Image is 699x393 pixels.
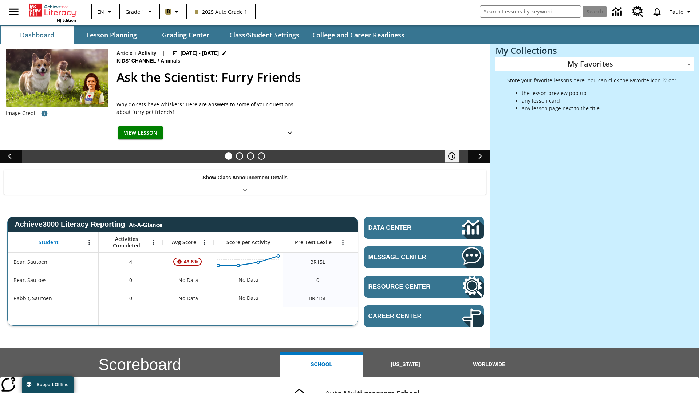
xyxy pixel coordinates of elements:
[29,3,76,17] a: Home
[181,255,201,268] span: 43.8%
[175,273,202,287] span: No Data
[22,376,74,393] button: Support Offline
[195,8,247,16] span: 2025 Auto Grade 1
[364,246,484,268] a: Message Center
[352,271,421,289] div: 10 Lexile, ER, Based on the Lexile Reading measure, student is an Emerging Reader (ER) and will h...
[13,276,47,284] span: Bear, Sautoes
[368,283,440,290] span: Resource Center
[125,8,145,16] span: Grade 1
[39,239,59,246] span: Student
[225,152,232,160] button: Slide 1 Ask the Scientist: Furry Friends
[163,289,214,307] div: No Data, Rabbit, Sautoen
[149,26,222,44] button: Grading Center
[13,258,47,266] span: Bear, Sautoen
[3,1,24,23] button: Open side menu
[75,26,148,44] button: Lesson Planning
[608,2,628,22] a: Data Center
[337,237,348,248] button: Open Menu
[364,305,484,327] a: Career Center
[129,221,162,229] div: At-A-Glance
[309,294,327,302] span: Beginning reader 215 Lexile, Rabbit, Sautoen
[129,258,132,266] span: 4
[628,2,648,21] a: Resource Center, Will open in new tab
[363,352,447,377] button: [US_STATE]
[495,45,694,56] h3: My Collections
[148,237,159,248] button: Open Menu
[480,6,581,17] input: search field
[116,57,158,65] span: Kids' Channel
[468,150,490,163] button: Lesson carousel, Next
[648,2,667,21] a: Notifications
[495,57,694,71] div: My Favorites
[99,253,163,271] div: 4, Bear, Sautoen
[162,49,165,57] span: |
[364,276,484,298] a: Resource Center, Will open in new tab
[29,2,76,23] div: Home
[116,100,299,116] div: Why do cats have whiskers? Here are answers to some of your questions about furry pet friends!
[13,294,52,302] span: Rabbit, Sautoen
[129,276,132,284] span: 0
[172,239,196,246] span: Avg Score
[226,239,270,246] span: Score per Activity
[364,217,484,239] a: Data Center
[37,382,68,387] span: Support Offline
[4,170,486,195] div: Show Class Announcement Details
[313,276,322,284] span: 10 Lexile, Bear, Sautoes
[37,107,52,120] button: Credit: background: Nataba/iStock/Getty Images Plus inset: Janos Jantner
[84,237,95,248] button: Open Menu
[307,26,410,44] button: College and Career Readiness
[352,289,421,307] div: Beginning reader 215 Lexile, ER, Based on the Lexile Reading measure, student is an Emerging Read...
[171,49,229,57] button: Jul 11 - Oct 31 Choose Dates
[295,239,332,246] span: Pre-Test Lexile
[199,237,210,248] button: Open Menu
[447,352,531,377] button: Worldwide
[236,152,243,160] button: Slide 2 Cars of the Future?
[352,253,421,271] div: 10 Lexile, ER, Based on the Lexile Reading measure, student is an Emerging Reader (ER) and will h...
[116,49,157,57] p: Article + Activity
[235,291,262,305] div: No Data, Rabbit, Sautoen
[161,57,182,65] span: Animals
[368,313,440,320] span: Career Center
[181,49,219,57] span: [DATE] - [DATE]
[224,26,305,44] button: Class/Student Settings
[94,5,117,18] button: Language: EN, Select a language
[1,26,74,44] button: Dashboard
[175,291,202,306] span: No Data
[163,271,214,289] div: No Data, Bear, Sautoes
[522,97,676,104] li: any lesson card
[6,110,37,117] p: Image Credit
[368,224,437,231] span: Data Center
[667,5,696,18] button: Profile/Settings
[280,352,363,377] button: School
[129,294,132,302] span: 0
[310,258,325,266] span: Beginning reader 15 Lexile, Bear, Sautoen
[99,289,163,307] div: 0, Rabbit, Sautoen
[97,8,104,16] span: EN
[158,58,159,64] span: /
[258,152,265,160] button: Slide 4 Remembering Justice O'Connor
[202,174,288,182] p: Show Class Announcement Details
[57,17,76,23] span: NJ Edition
[118,126,163,140] button: View Lesson
[162,5,184,18] button: Boost Class color is light brown. Change class color
[445,150,459,163] button: Pause
[116,68,481,87] h2: Ask the Scientist: Furry Friends
[6,49,108,107] img: Avatar of the scientist with a cat and dog standing in a grassy field in the background
[163,253,214,271] div: , 43.8%, Attention! This student's Average First Try Score of 43.8% is below 65%, Bear, Sautoen
[102,236,150,249] span: Activities Completed
[122,5,157,18] button: Grade: Grade 1, Select a grade
[235,273,262,287] div: No Data, Bear, Sautoes
[368,254,440,261] span: Message Center
[283,126,297,140] button: Show Details
[522,89,676,97] li: the lesson preview pop up
[507,76,676,84] p: Store your favorite lessons here. You can click the Favorite icon ♡ on:
[99,271,163,289] div: 0, Bear, Sautoes
[670,8,683,16] span: Tauto
[522,104,676,112] li: any lesson page next to the title
[15,220,162,229] span: Achieve3000 Literacy Reporting
[167,7,170,16] span: B
[445,150,466,163] div: Pause
[247,152,254,160] button: Slide 3 Pre-release lesson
